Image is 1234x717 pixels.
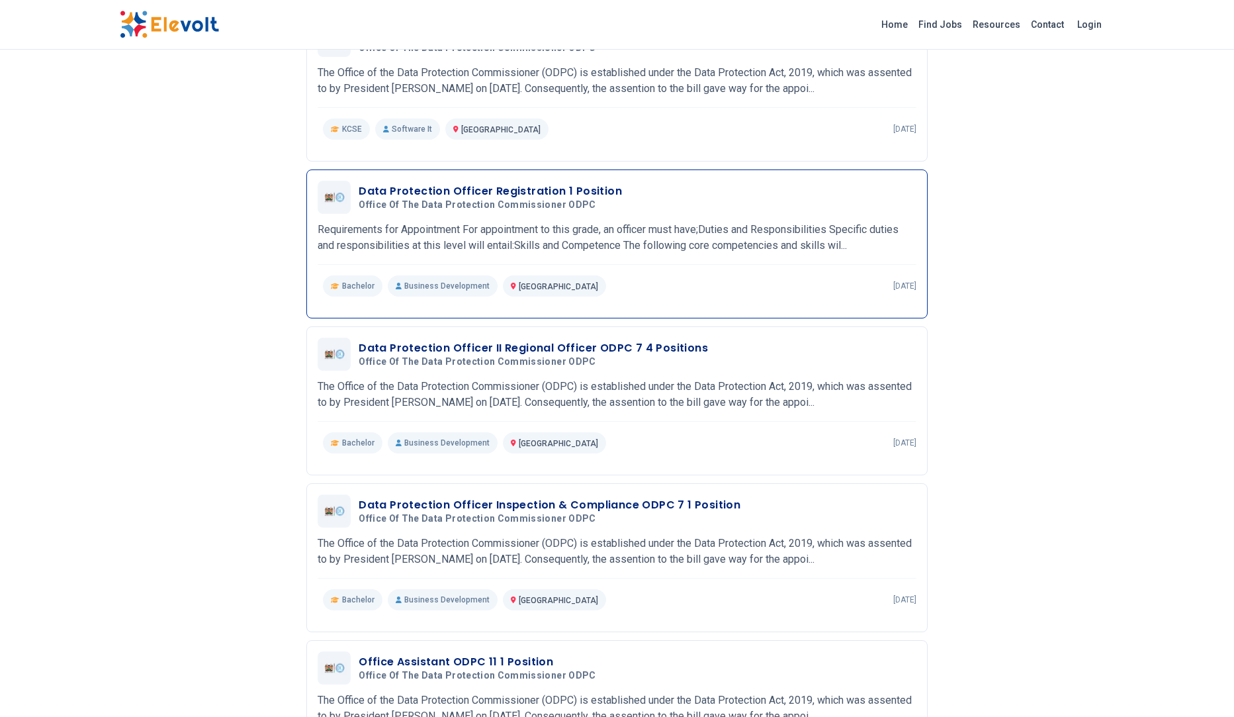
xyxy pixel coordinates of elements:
p: [DATE] [893,595,916,605]
p: Software It [375,119,440,140]
img: Office Of the Data Protection Commissioner ODPC [321,661,347,674]
h3: Data Protection Officer II Regional Officer ODPC 7 4 Positions [359,340,708,356]
a: Home [876,14,913,35]
span: [GEOGRAPHIC_DATA] [519,596,598,605]
img: Office Of the Data Protection Commissioner ODPC [321,504,347,517]
img: Office Of the Data Protection Commissioner ODPC [321,348,347,360]
span: [GEOGRAPHIC_DATA] [461,125,541,134]
p: The Office of the Data Protection Commissioner (ODPC) is established under the Data Protection Ac... [318,536,916,567]
h3: Office Assistant ODPC 11 1 Position [359,654,601,670]
a: Office Of the Data Protection Commissioner ODPCAssistant Records Management Officer II ODPC 8 1 P... [318,24,916,140]
p: [DATE] [893,438,916,448]
p: Business Development [388,432,498,454]
h3: Data Protection Officer Registration 1 Position [359,183,622,199]
span: Office Of the Data Protection Commissioner ODPC [359,513,595,525]
span: Office Of the Data Protection Commissioner ODPC [359,199,595,211]
img: Elevolt [120,11,219,38]
span: KCSE [342,124,362,134]
iframe: Advertisement [120,60,286,457]
p: Requirements for Appointment For appointment to this grade, an officer must have;Duties and Respo... [318,222,916,254]
span: Office Of the Data Protection Commissioner ODPC [359,670,595,682]
a: Resources [967,14,1026,35]
p: [DATE] [893,281,916,291]
p: Business Development [388,589,498,610]
span: Office Of the Data Protection Commissioner ODPC [359,356,595,368]
iframe: Chat Widget [1168,653,1234,717]
span: [GEOGRAPHIC_DATA] [519,439,598,448]
span: [GEOGRAPHIC_DATA] [519,282,598,291]
span: Bachelor [342,595,375,605]
a: Login [1069,11,1110,38]
p: [DATE] [893,124,916,134]
iframe: Advertisement [949,60,1115,457]
a: Office Of the Data Protection Commissioner ODPCData Protection Officer Inspection & Compliance OD... [318,495,916,610]
a: Office Of the Data Protection Commissioner ODPCData Protection Officer II Regional Officer ODPC 7... [318,338,916,454]
p: The Office of the Data Protection Commissioner (ODPC) is established under the Data Protection Ac... [318,65,916,97]
h3: Data Protection Officer Inspection & Compliance ODPC 7 1 Position [359,497,740,513]
span: Bachelor [342,281,375,291]
span: Bachelor [342,438,375,448]
a: Office Of the Data Protection Commissioner ODPCData Protection Officer Registration 1 PositionOff... [318,181,916,297]
p: Business Development [388,275,498,297]
p: The Office of the Data Protection Commissioner (ODPC) is established under the Data Protection Ac... [318,379,916,410]
a: Find Jobs [913,14,967,35]
a: Contact [1026,14,1069,35]
img: Office Of the Data Protection Commissioner ODPC [321,191,347,203]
